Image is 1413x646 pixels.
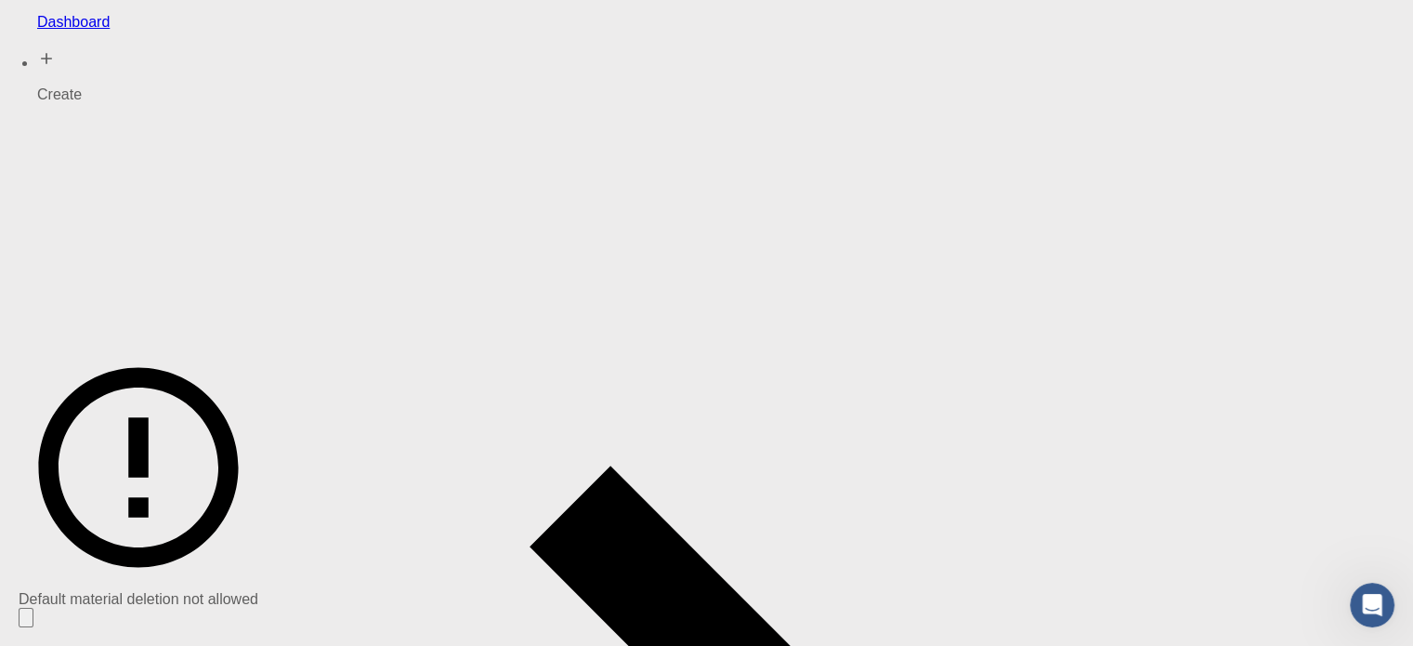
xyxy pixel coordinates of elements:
div: Default material deletion not allowed [19,591,258,608]
button: Close [19,608,33,627]
p: Dashboard [37,14,1413,31]
p: Create [37,86,1413,103]
span: Support [37,13,104,30]
iframe: Intercom live chat [1350,583,1394,627]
